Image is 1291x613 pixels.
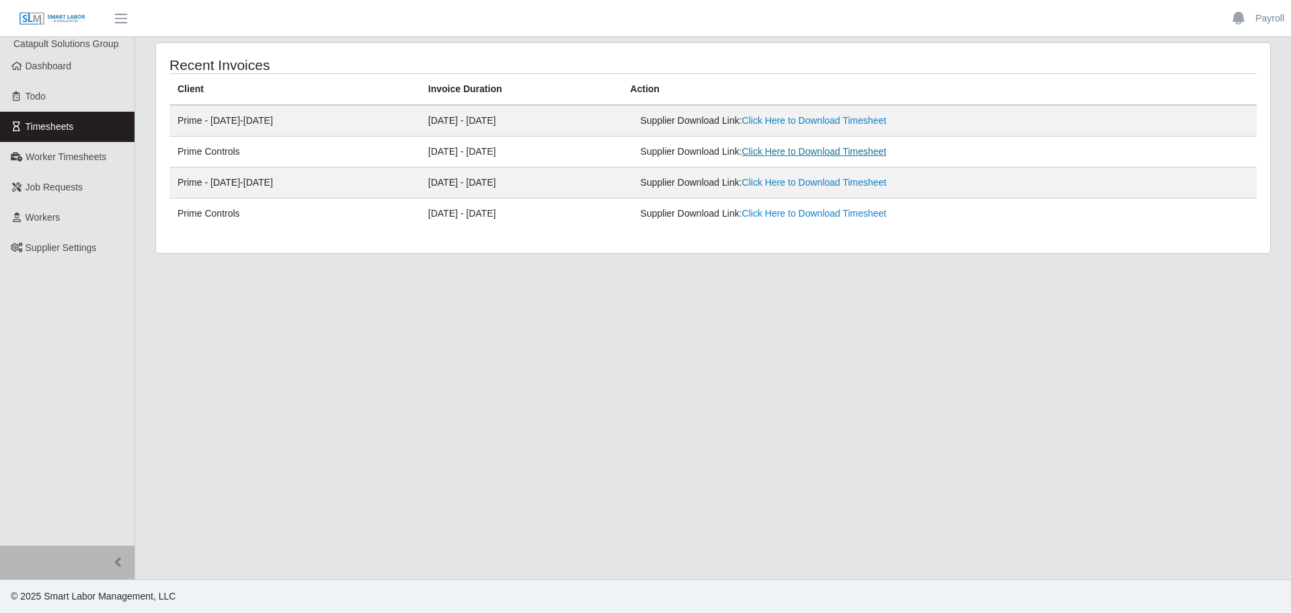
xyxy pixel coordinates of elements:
td: [DATE] - [DATE] [420,137,623,168]
a: Click Here to Download Timesheet [742,115,886,126]
a: Payroll [1255,11,1284,26]
td: [DATE] - [DATE] [420,168,623,199]
span: Worker Timesheets [26,151,106,162]
div: Supplier Download Link: [640,114,1032,128]
h4: Recent Invoices [169,57,611,73]
td: [DATE] - [DATE] [420,105,623,137]
span: Dashboard [26,61,72,71]
a: Click Here to Download Timesheet [742,146,886,157]
span: Supplier Settings [26,242,97,253]
a: Click Here to Download Timesheet [742,177,886,188]
span: Catapult Solutions Group [13,38,118,49]
span: Job Requests [26,182,83,192]
span: Todo [26,91,46,102]
div: Supplier Download Link: [640,207,1032,221]
a: Click Here to Download Timesheet [742,208,886,219]
td: Prime - [DATE]-[DATE] [169,105,420,137]
th: Invoice Duration [420,74,623,106]
span: Workers [26,212,61,223]
div: Supplier Download Link: [640,176,1032,190]
th: Action [622,74,1257,106]
td: Prime - [DATE]-[DATE] [169,168,420,199]
th: Client [169,74,420,106]
td: Prime Controls [169,137,420,168]
span: © 2025 Smart Labor Management, LLC [11,591,175,602]
td: [DATE] - [DATE] [420,199,623,229]
div: Supplier Download Link: [640,145,1032,159]
span: Timesheets [26,121,74,132]
img: SLM Logo [19,11,86,26]
td: Prime Controls [169,199,420,229]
